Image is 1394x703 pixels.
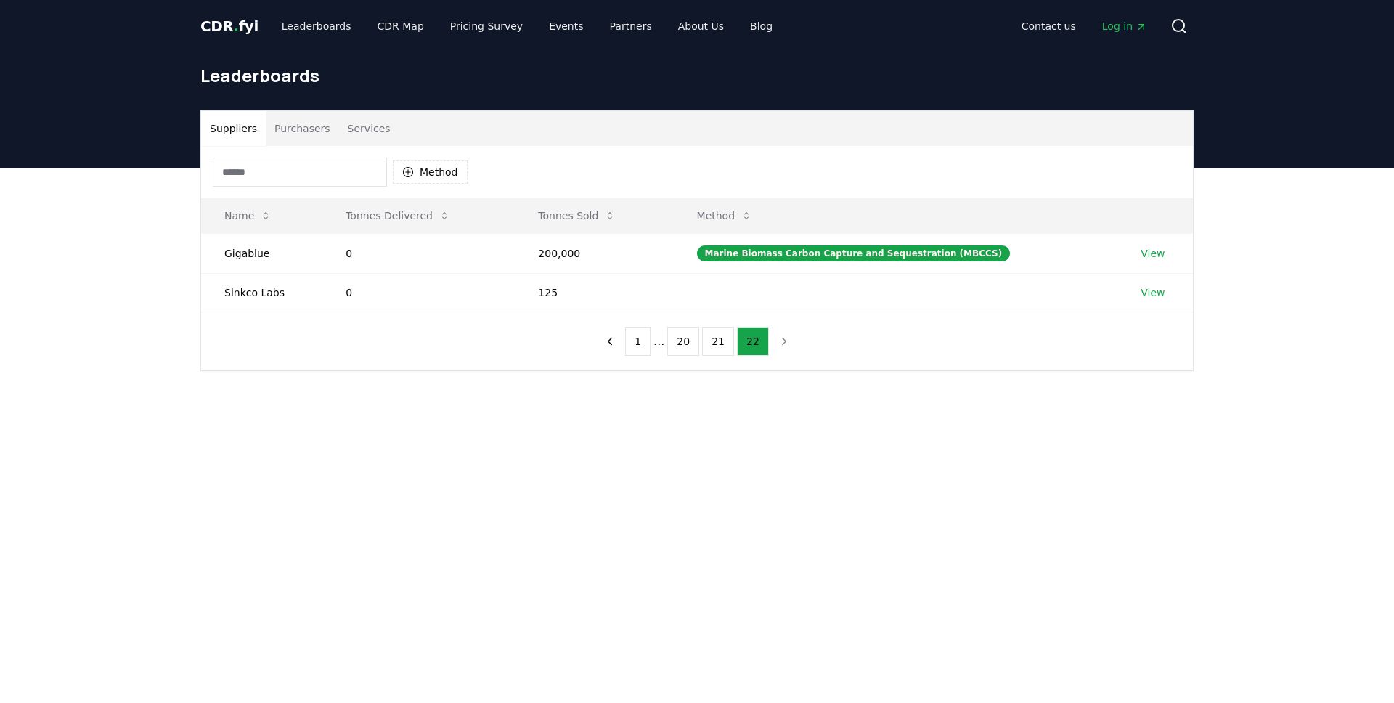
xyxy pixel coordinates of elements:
a: Events [537,13,595,39]
td: 200,000 [515,233,673,273]
button: 21 [702,327,734,356]
button: 1 [625,327,651,356]
a: CDR.fyi [200,16,258,36]
span: CDR fyi [200,17,258,35]
button: Purchasers [266,111,339,146]
td: Gigablue [201,233,322,273]
button: 20 [667,327,699,356]
a: CDR Map [366,13,436,39]
td: Sinkco Labs [201,273,322,312]
span: . [234,17,239,35]
td: 0 [322,273,515,312]
button: Tonnes Sold [526,201,627,230]
td: 0 [322,233,515,273]
nav: Main [270,13,784,39]
h1: Leaderboards [200,64,1194,87]
nav: Main [1010,13,1159,39]
button: Suppliers [201,111,266,146]
td: 125 [515,273,673,312]
a: View [1141,285,1165,300]
a: View [1141,246,1165,261]
button: Tonnes Delivered [334,201,462,230]
a: Contact us [1010,13,1088,39]
button: Method [685,201,765,230]
a: Pricing Survey [439,13,534,39]
a: Partners [598,13,664,39]
a: Blog [738,13,784,39]
button: Method [393,160,468,184]
button: Name [213,201,283,230]
a: Log in [1091,13,1159,39]
span: Log in [1102,19,1147,33]
button: 22 [737,327,769,356]
li: ... [653,333,664,350]
button: previous page [598,327,622,356]
button: Services [339,111,399,146]
div: Marine Biomass Carbon Capture and Sequestration (MBCCS) [697,245,1011,261]
a: Leaderboards [270,13,363,39]
a: About Us [667,13,735,39]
